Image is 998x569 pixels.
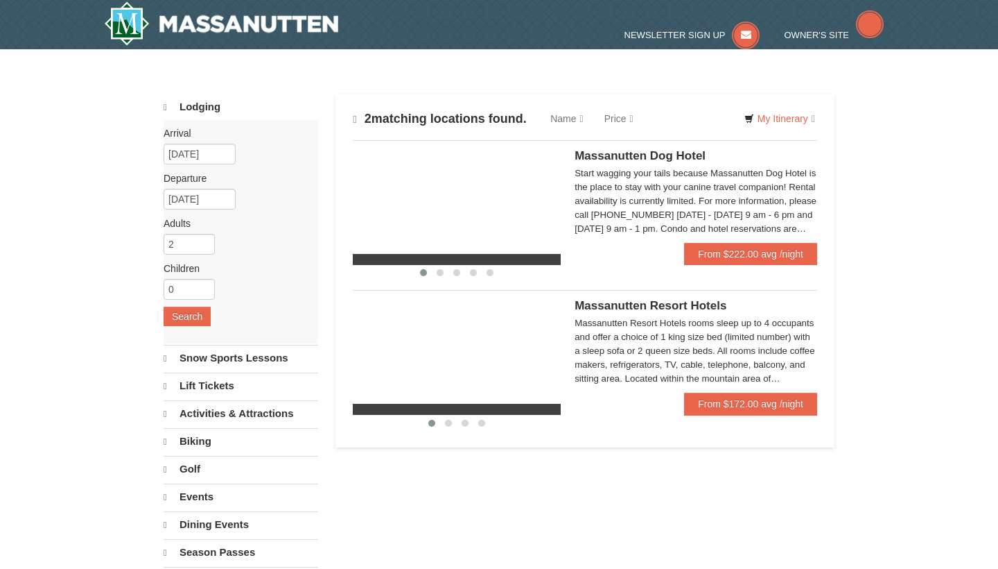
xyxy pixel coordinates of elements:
a: Newsletter Sign Up [624,30,760,40]
div: Massanutten Resort Hotels rooms sleep up to 4 occupants and offer a choice of 1 king size bed (li... [575,316,817,386]
a: From $172.00 avg /night [684,393,817,415]
a: Golf [164,456,318,482]
a: Season Passes [164,539,318,566]
span: Massanutten Dog Hotel [575,149,706,162]
a: My Itinerary [735,108,824,129]
button: Search [164,307,211,326]
a: Name [540,105,593,133]
a: From $222.00 avg /night [684,243,817,265]
a: Snow Sports Lessons [164,345,318,371]
a: Activities & Attractions [164,400,318,427]
a: Price [594,105,644,133]
div: Start wagging your tails because Massanutten Dog Hotel is the place to stay with your canine trav... [575,167,817,236]
a: Lift Tickets [164,373,318,399]
span: Newsletter Sign Up [624,30,726,40]
img: Massanutten Resort Logo [104,1,338,46]
a: Massanutten Resort [104,1,338,46]
a: Dining Events [164,511,318,538]
a: Biking [164,428,318,455]
span: Massanutten Resort Hotels [575,299,726,312]
a: Owner's Site [785,30,884,40]
label: Arrival [164,126,308,140]
a: Lodging [164,94,318,120]
label: Adults [164,216,308,230]
a: Events [164,484,318,510]
label: Children [164,262,308,275]
label: Departure [164,171,308,185]
span: Owner's Site [785,30,850,40]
